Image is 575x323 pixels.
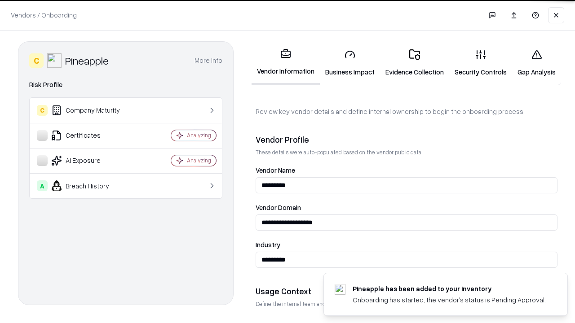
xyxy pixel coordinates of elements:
div: Company Maturity [37,105,144,116]
div: C [29,53,44,68]
label: Industry [256,241,557,248]
a: Evidence Collection [380,42,449,84]
label: Vendor Name [256,167,557,174]
a: Security Controls [449,42,512,84]
div: Analyzing [187,131,211,139]
img: pineappleenergy.com [335,284,345,295]
div: Breach History [37,180,144,191]
div: Pineapple has been added to your inventory [353,284,546,293]
div: Onboarding has started, the vendor's status is Pending Approval. [353,295,546,305]
div: AI Exposure [37,155,144,166]
label: Vendor Domain [256,204,557,211]
p: These details were auto-populated based on the vendor public data [256,148,557,156]
div: Usage Context [256,286,557,297]
div: C [37,105,48,116]
p: Define the internal team and reason for using this vendor. This helps assess business relevance a... [256,300,557,308]
a: Business Impact [320,42,380,84]
img: Pineapple [47,53,62,68]
a: Gap Analysis [512,42,561,84]
p: Vendors / Onboarding [11,10,77,20]
div: Risk Profile [29,79,222,90]
div: Analyzing [187,157,211,164]
button: More info [195,52,222,69]
p: Review key vendor details and define internal ownership to begin the onboarding process. [256,107,557,116]
a: Vendor Information [252,41,320,85]
div: A [37,180,48,191]
div: Pineapple [65,53,109,68]
div: Certificates [37,130,144,141]
div: Vendor Profile [256,134,557,145]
